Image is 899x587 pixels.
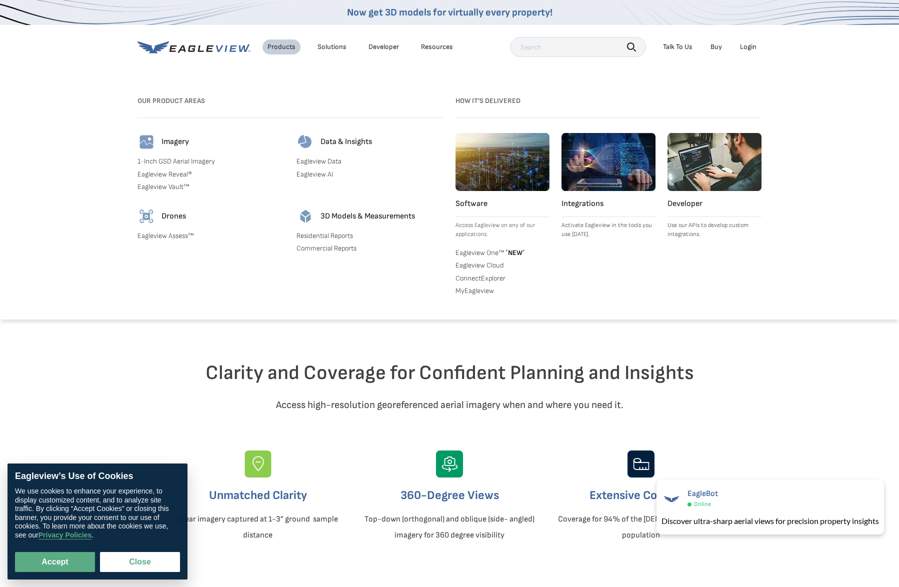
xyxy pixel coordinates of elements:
[320,211,415,221] h4: 3D Models & Measurements
[267,42,295,51] div: Products
[137,207,155,225] img: drones-icon.svg
[137,133,155,151] img: imagery-icon.svg
[661,515,879,527] div: Discover ultra-sharp aerial views for precision property insights
[455,247,549,257] a: Eagleview One™ *NEW*
[296,170,443,179] a: Eagleview AI
[170,511,345,543] p: Clear imagery captured at 1-3” ground sample distance
[455,133,549,191] img: software.webp
[296,244,443,253] a: Commercial Reports
[455,261,549,270] a: Eagleview Cloud
[663,42,692,51] div: Talk To Us
[553,487,728,503] h3: Extensive Coverage
[170,487,345,503] h3: Unmatched Clarity
[15,487,180,539] div: We use cookies to enhance your experience, to display customized content, and to analyze site tra...
[421,42,453,51] div: Resources
[137,231,284,240] a: Eagleview Assess™
[362,487,537,503] h3: 360-Degree Views
[296,231,443,240] a: Residential Reports
[667,199,761,209] h4: Developer
[661,489,681,509] img: EagleBot
[137,157,284,166] a: 1-Inch GSD Aerial Imagery
[667,221,761,239] p: Use our APIs to develop custom integrations.
[137,93,443,109] h3: Our Product Areas
[455,286,549,295] a: MyEagleview
[137,170,284,179] a: Eagleview Reveal®
[561,133,655,191] img: integrations.webp
[455,199,549,209] h4: Software
[687,489,718,498] span: EagleBot
[510,37,646,57] input: Search
[667,133,761,191] img: developer.webp
[100,552,180,572] button: Close
[320,137,372,147] h4: Data & Insights
[362,511,537,543] p: Top-down (orthogonal) and oblique (side- angled) imagery for 360 degree visibility
[694,500,711,508] span: Online
[15,552,95,572] button: Accept
[15,471,180,482] div: Eagleview’s Use of Cookies
[455,221,549,239] p: Access Eagleview on any of our applications.
[455,93,761,109] h3: How it's Delivered
[504,248,525,257] span: NEW
[161,211,186,221] h4: Drones
[347,6,552,18] a: Now get 3D models for virtually every property!
[561,133,655,239] a: Integrations Activate Eagleview in the tools you use [DATE].
[368,42,399,51] a: Developer
[296,157,443,166] a: Eagleview Data
[561,199,655,209] h4: Integrations
[161,137,189,147] h4: Imagery
[317,42,346,51] div: Solutions
[667,133,761,239] a: Developer Use our APIs to develop custom integrations.
[561,221,655,239] p: Activate Eagleview in the tools you use [DATE].
[710,42,722,51] a: Buy
[38,531,92,539] a: Privacy Policies
[553,511,728,543] p: Coverage for 94% of the [DEMOGRAPHIC_DATA] population
[455,274,549,283] a: ConnectExplorer
[296,133,314,151] img: data-icon.svg
[157,397,742,413] p: Access high-resolution georeferenced aerial imagery when and where you need it.
[137,182,284,191] a: Eagleview Vault™
[740,42,756,51] div: Login
[157,361,742,385] h2: Clarity and Coverage for Confident Planning and Insights
[296,207,314,225] img: 3d-models-icon.svg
